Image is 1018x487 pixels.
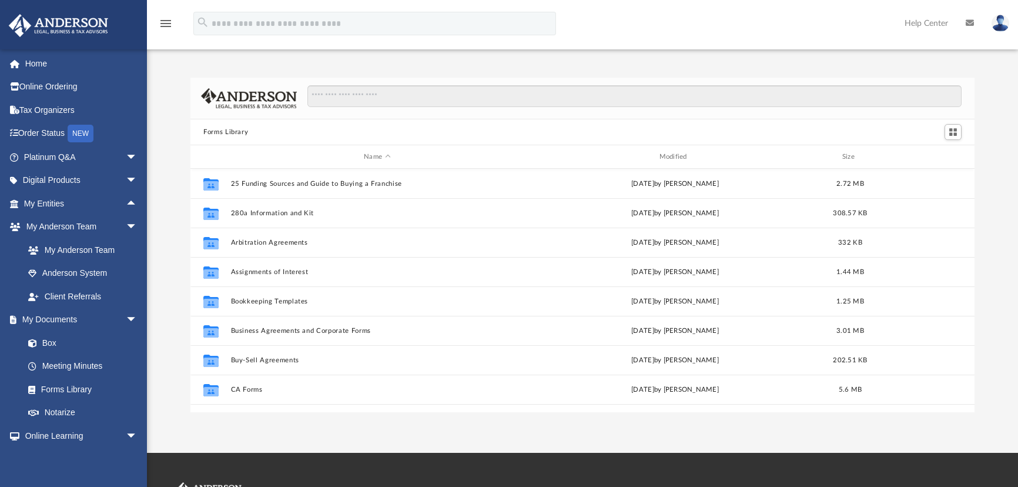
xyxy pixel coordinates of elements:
[231,356,524,364] button: Buy-Sell Agreements
[126,192,149,216] span: arrow_drop_up
[16,355,149,378] a: Meeting Minutes
[231,327,524,335] button: Business Agreements and Corporate Forms
[126,308,149,332] span: arrow_drop_down
[8,215,149,239] a: My Anderson Teamarrow_drop_down
[307,85,962,108] input: Search files and folders
[529,385,822,395] div: [DATE] by [PERSON_NAME]
[126,424,149,448] span: arrow_drop_down
[231,386,524,393] button: CA Forms
[827,152,874,162] div: Size
[8,192,155,215] a: My Entitiesarrow_drop_up
[529,296,822,307] div: [DATE] by [PERSON_NAME]
[231,268,524,276] button: Assignments of Interest
[16,331,143,355] a: Box
[838,239,862,246] span: 332 KB
[945,124,962,141] button: Switch to Grid View
[8,52,155,75] a: Home
[230,152,524,162] div: Name
[126,169,149,193] span: arrow_drop_down
[833,210,867,216] span: 308.57 KB
[231,209,524,217] button: 280a Information and Kit
[529,179,822,189] div: [DATE] by [PERSON_NAME]
[159,22,173,31] a: menu
[68,125,93,142] div: NEW
[231,239,524,246] button: Arbitration Agreements
[529,208,822,219] div: [DATE] by [PERSON_NAME]
[231,180,524,188] button: 25 Funding Sources and Guide to Buying a Franchise
[196,16,209,29] i: search
[16,285,149,308] a: Client Referrals
[5,14,112,37] img: Anderson Advisors Platinum Portal
[203,127,248,138] button: Forms Library
[992,15,1009,32] img: User Pic
[833,357,867,363] span: 202.51 KB
[836,328,864,334] span: 3.01 MB
[8,98,155,122] a: Tax Organizers
[8,169,155,192] a: Digital Productsarrow_drop_down
[528,152,822,162] div: Modified
[8,424,149,448] a: Online Learningarrow_drop_down
[529,238,822,248] div: [DATE] by [PERSON_NAME]
[836,298,864,305] span: 1.25 MB
[839,386,862,393] span: 5.6 MB
[16,262,149,285] a: Anderson System
[126,215,149,239] span: arrow_drop_down
[231,298,524,305] button: Bookkeeping Templates
[196,152,225,162] div: id
[529,355,822,366] div: [DATE] by [PERSON_NAME]
[16,448,149,471] a: Courses
[126,145,149,169] span: arrow_drop_down
[836,181,864,187] span: 2.72 MB
[8,122,155,146] a: Order StatusNEW
[529,326,822,336] div: [DATE] by [PERSON_NAME]
[16,401,149,425] a: Notarize
[879,152,961,162] div: id
[159,16,173,31] i: menu
[529,267,822,278] div: [DATE] by [PERSON_NAME]
[190,169,975,412] div: grid
[8,308,149,332] a: My Documentsarrow_drop_down
[836,269,864,275] span: 1.44 MB
[16,378,143,401] a: Forms Library
[8,145,155,169] a: Platinum Q&Aarrow_drop_down
[8,75,155,99] a: Online Ordering
[16,238,143,262] a: My Anderson Team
